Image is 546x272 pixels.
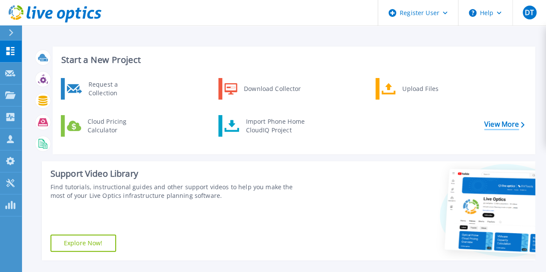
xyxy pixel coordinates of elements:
div: Cloud Pricing Calculator [83,117,147,134]
span: DT [525,9,534,16]
a: Explore Now! [50,234,116,252]
a: Download Collector [218,78,307,100]
div: Request a Collection [84,80,147,97]
h3: Start a New Project [61,55,524,65]
div: Upload Files [398,80,462,97]
div: Find tutorials, instructional guides and other support videos to help you make the most of your L... [50,183,307,200]
a: Cloud Pricing Calculator [61,115,149,137]
div: Download Collector [240,80,305,97]
a: Request a Collection [61,78,149,100]
a: Upload Files [376,78,464,100]
a: View More [484,120,524,128]
div: Import Phone Home CloudIQ Project [241,117,309,134]
div: Support Video Library [50,168,307,179]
